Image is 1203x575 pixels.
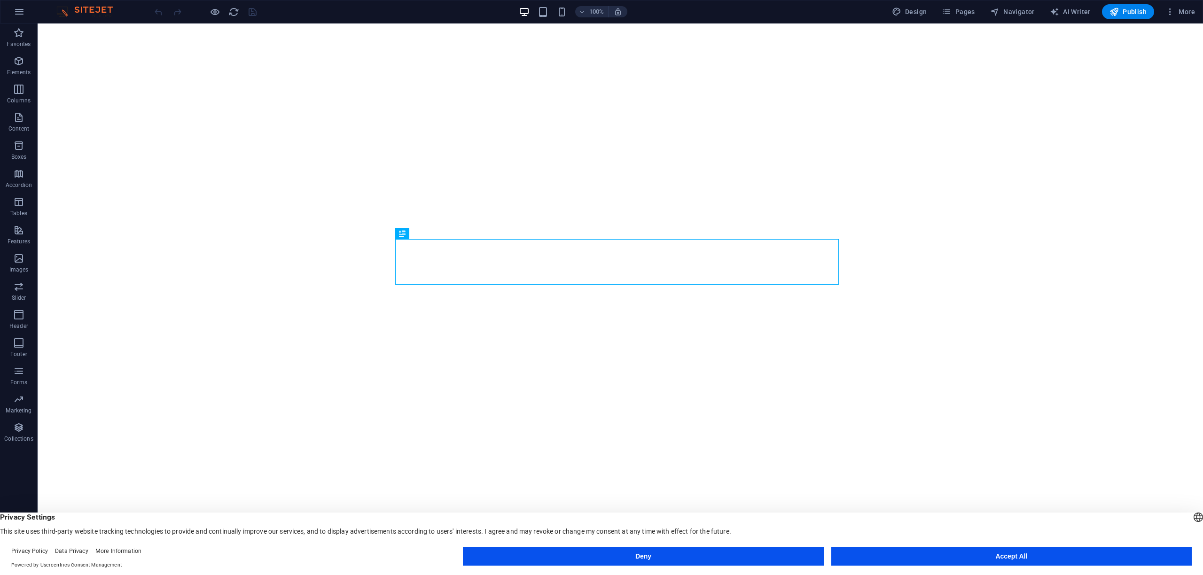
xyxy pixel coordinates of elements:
p: Forms [10,379,27,386]
button: 100% [575,6,609,17]
p: Tables [10,210,27,217]
i: On resize automatically adjust zoom level to fit chosen device. [614,8,622,16]
p: Boxes [11,153,27,161]
span: Navigator [990,7,1035,16]
p: Accordion [6,181,32,189]
button: More [1162,4,1199,19]
p: Images [9,266,29,273]
h6: 100% [589,6,604,17]
p: Features [8,238,30,245]
button: reload [228,6,239,17]
button: Navigator [986,4,1039,19]
p: Elements [7,69,31,76]
button: Design [888,4,931,19]
p: Header [9,322,28,330]
p: Slider [12,294,26,302]
button: AI Writer [1046,4,1094,19]
span: AI Writer [1050,7,1091,16]
span: Pages [942,7,975,16]
p: Footer [10,350,27,358]
i: Reload page [228,7,239,17]
p: Collections [4,435,33,443]
p: Favorites [7,40,31,48]
span: Publish [1109,7,1147,16]
p: Marketing [6,407,31,414]
div: Design (Ctrl+Alt+Y) [888,4,931,19]
p: Content [8,125,29,132]
button: Click here to leave preview mode and continue editing [209,6,220,17]
button: Pages [938,4,978,19]
span: More [1165,7,1195,16]
img: Editor Logo [54,6,125,17]
button: Publish [1102,4,1154,19]
p: Columns [7,97,31,104]
span: Design [892,7,927,16]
